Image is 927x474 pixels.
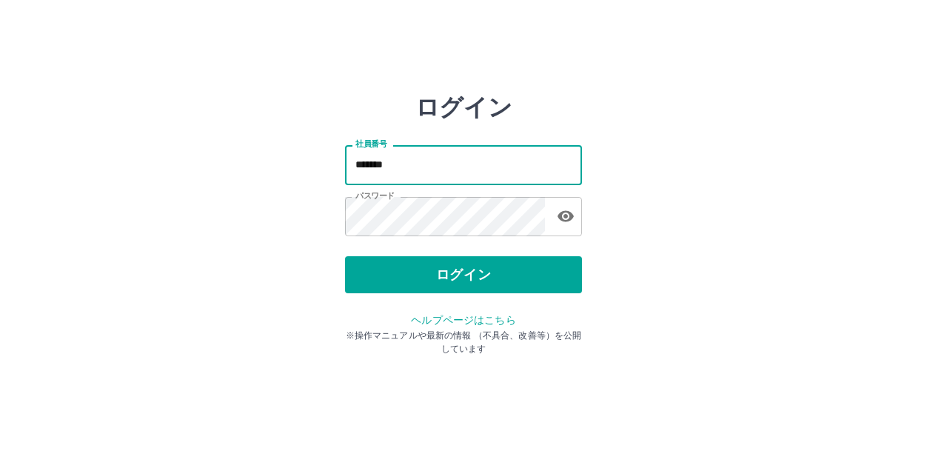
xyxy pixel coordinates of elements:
h2: ログイン [415,93,512,121]
a: ヘルプページはこちら [411,314,515,326]
button: ログイン [345,256,582,293]
p: ※操作マニュアルや最新の情報 （不具合、改善等）を公開しています [345,329,582,355]
label: パスワード [355,190,395,201]
label: 社員番号 [355,138,386,150]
